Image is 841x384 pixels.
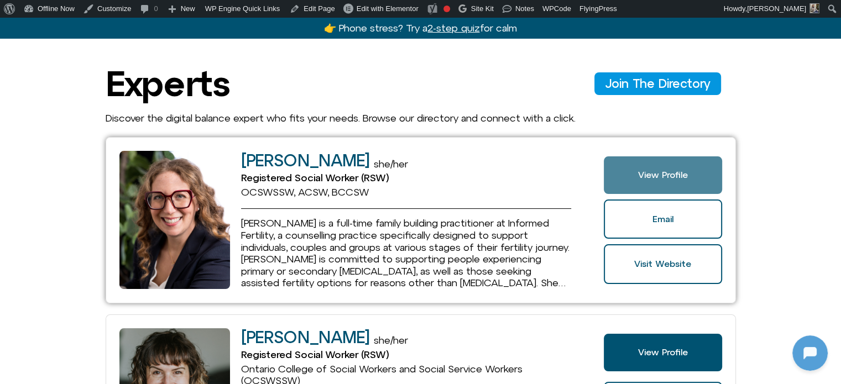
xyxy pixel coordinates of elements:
[604,334,722,371] a: View Profile
[747,4,806,13] span: [PERSON_NAME]
[471,4,494,13] span: Site Kit
[374,158,408,170] span: she/her
[241,328,369,346] h2: [PERSON_NAME]
[33,7,170,22] h2: [DOMAIN_NAME]
[10,6,28,23] img: N5FCcHC.png
[634,259,691,269] span: Visit Website
[638,348,688,357] span: View Profile
[357,4,419,13] span: Edit with Elementor
[69,219,153,235] h1: [DOMAIN_NAME]
[19,287,171,298] textarea: Message Input
[604,244,722,284] a: Website
[88,164,133,208] img: N5FCcHC.png
[106,64,229,103] h1: Experts
[604,199,722,239] a: Email
[241,349,389,360] span: Registered Social Worker (RSW)
[241,217,572,289] p: [PERSON_NAME] is a full-time family building practitioner at Informed Fertility, a counselling pr...
[324,22,516,34] a: 👉 Phone stress? Try a2-step quizfor calm
[638,170,688,180] span: View Profile
[241,172,389,183] span: Registered Social Worker (RSW)
[189,283,207,301] svg: Voice Input Button
[3,3,218,26] button: Expand Header Button
[174,5,193,24] svg: Restart Conversation Button
[106,112,576,124] span: Discover the digital balance expert who fits your needs. Browse our directory and connect with a ...
[594,72,721,94] a: Join The Director
[652,214,673,224] span: Email
[374,334,408,346] span: she/her
[604,156,722,194] a: View Profile
[443,6,450,12] div: Focus keyphrase not set
[193,5,212,24] svg: Close Chatbot Button
[427,22,479,34] u: 2-step quiz
[792,335,828,371] iframe: Botpress
[241,186,369,198] span: OCSWSSW, ACSW, BCCSW
[605,77,710,90] span: Join The Directory
[241,151,369,170] h2: [PERSON_NAME]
